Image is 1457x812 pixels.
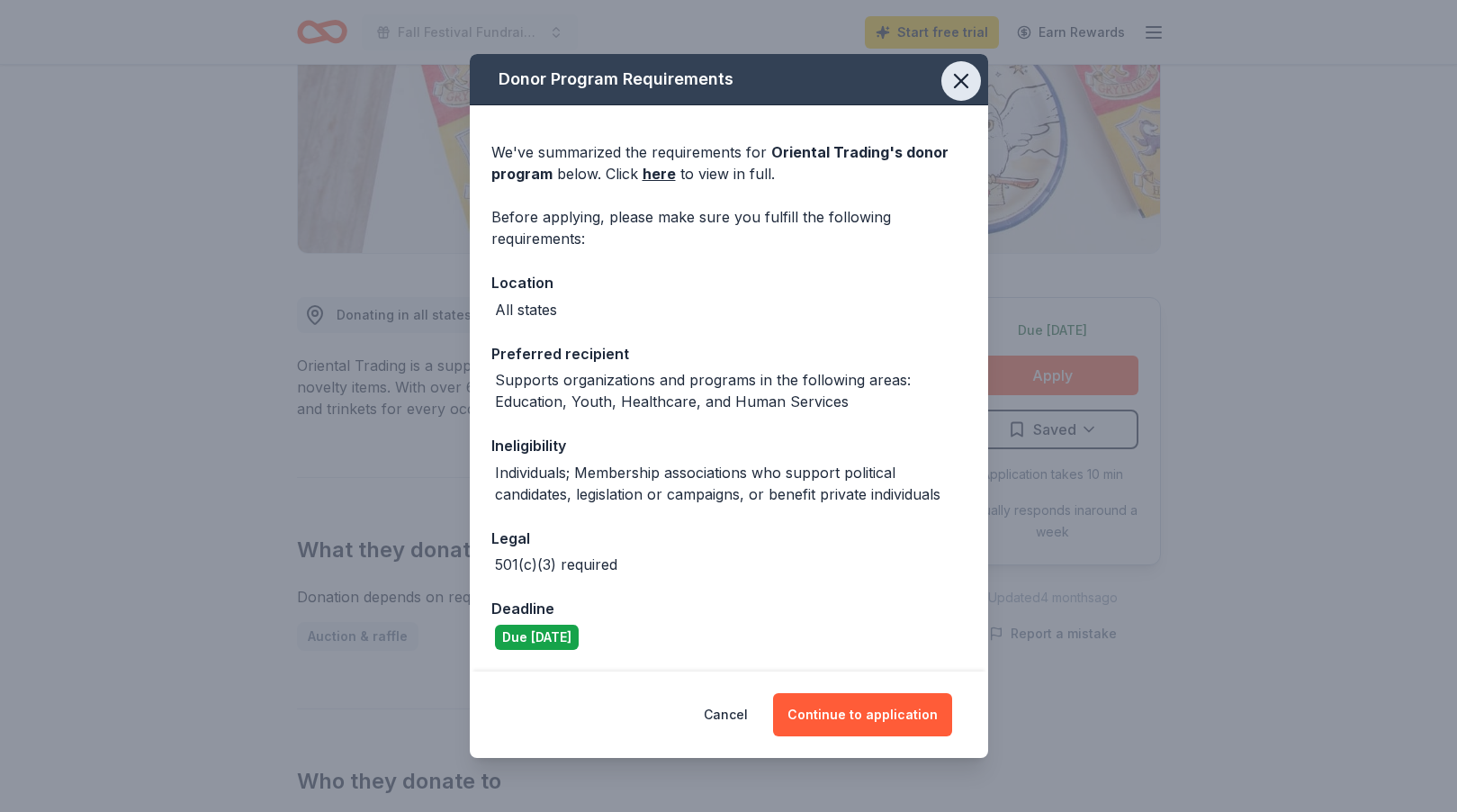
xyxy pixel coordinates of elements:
div: Preferred recipient [491,342,967,365]
div: Supports organizations and programs in the following areas: Education, Youth, Healthcare, and Hum... [495,369,967,412]
div: We've summarized the requirements for below. Click to view in full. [491,141,967,185]
button: Continue to application [773,693,952,736]
div: Due [DATE] [495,625,579,650]
div: Location [491,271,967,294]
div: Donor Program Requirements [470,54,988,105]
div: Ineligibility [491,434,967,457]
div: Individuals; Membership associations who support political candidates, legislation or campaigns, ... [495,462,967,505]
button: Cancel [704,693,748,736]
div: Before applying, please make sure you fulfill the following requirements: [491,206,967,249]
div: Legal [491,527,967,550]
div: Deadline [491,597,967,620]
div: All states [495,299,557,320]
div: 501(c)(3) required [495,554,617,575]
a: here [643,163,676,185]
